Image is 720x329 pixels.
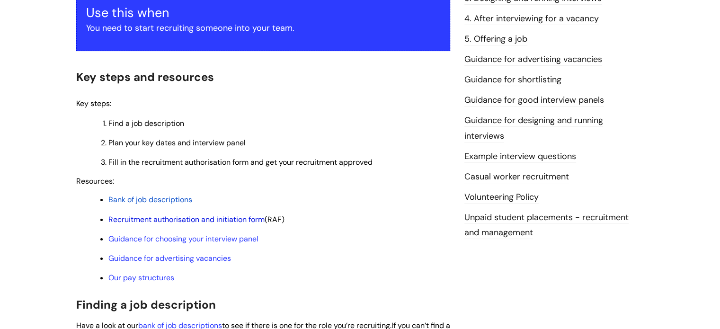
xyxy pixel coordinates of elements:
p: You need to start recruiting someone into your team. [86,20,440,36]
a: 5. Offering a job [464,33,527,45]
span: Key steps and resources [76,70,214,84]
p: (RAF) [108,214,450,225]
a: Bank of job descriptions [108,195,192,205]
h3: Use this when [86,5,440,20]
a: Guidance for shortlisting [464,74,561,86]
span: Resources: [76,176,114,186]
a: Volunteering Policy [464,191,539,204]
a: 4. After interviewing for a vacancy [464,13,599,25]
a: Guidance for designing and running interviews [464,115,603,142]
a: Guidance for advertising vacancies [108,253,231,263]
span: Finding a job description [76,297,216,312]
span: Fill in the recruitment authorisation form and get your recruitment approved [108,157,373,167]
span: Find a job description [108,118,184,128]
a: Guidance for choosing your interview panel [108,234,258,244]
a: Recruitment authorisation and initiation form [108,214,265,224]
a: Our pay structures [108,273,174,283]
a: Example interview questions [464,151,576,163]
span: Key steps: [76,98,111,108]
span: Plan your key dates and interview panel [108,138,246,148]
a: Unpaid student placements - recruitment and management [464,212,629,239]
a: Guidance for advertising vacancies [464,53,602,66]
a: Guidance for good interview panels [464,94,604,107]
a: Casual worker recruitment [464,171,569,183]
